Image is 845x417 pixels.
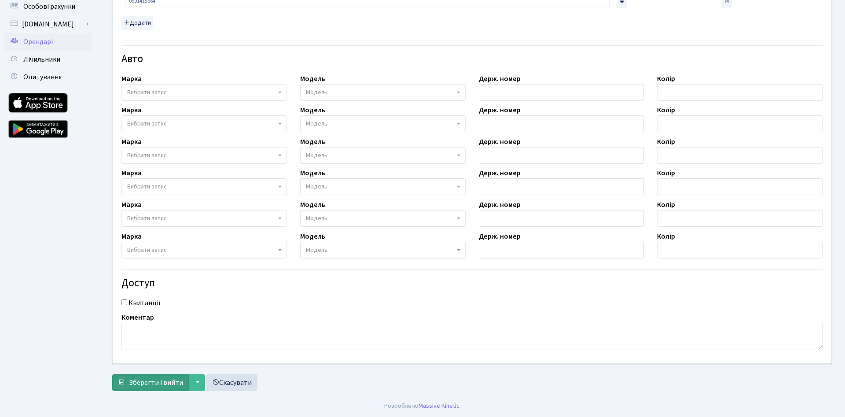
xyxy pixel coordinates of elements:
span: Модель [306,246,327,255]
button: Зберегти і вийти [112,374,189,391]
span: Вибрати запис [127,119,167,128]
label: Держ. номер [479,199,521,210]
label: Колір [657,168,675,178]
span: Вибрати запис [127,182,167,191]
label: Модель [300,168,325,178]
label: Квитанції [129,298,161,308]
label: Марка [121,105,142,115]
a: Massive Kinetic [419,401,459,410]
label: Колір [657,74,675,84]
label: Держ. номер [479,231,521,242]
span: Модель [306,88,327,97]
span: Модель [306,214,327,223]
label: Держ. номер [479,168,521,178]
span: Вибрати запис [127,151,167,160]
label: Марка [121,199,142,210]
span: Орендарі [23,37,53,47]
label: Марка [121,168,142,178]
label: Колір [657,137,675,147]
label: Колір [657,231,675,242]
span: Особові рахунки [23,2,75,11]
a: Скасувати [206,374,257,391]
span: Вибрати запис [127,88,167,97]
span: Вибрати запис [127,214,167,223]
label: Марка [121,231,142,242]
a: Орендарі [4,33,92,51]
a: Лічильники [4,51,92,68]
label: Марка [121,137,142,147]
span: Вибрати запис [127,246,167,255]
label: Модель [300,105,325,115]
span: Зберегти і вийти [129,378,183,387]
div: Розроблено . [384,401,461,411]
a: [DOMAIN_NAME] [4,15,92,33]
h4: Доступ [121,277,823,290]
label: Марка [121,74,142,84]
label: Коментар [121,312,154,323]
span: Модель [306,182,327,191]
label: Модель [300,137,325,147]
label: Держ. номер [479,105,521,115]
button: Додати [121,16,153,30]
label: Держ. номер [479,74,521,84]
span: Опитування [23,72,62,82]
label: Колір [657,105,675,115]
label: Модель [300,231,325,242]
label: Держ. номер [479,137,521,147]
a: Опитування [4,68,92,86]
label: Модель [300,199,325,210]
span: Модель [306,151,327,160]
label: Модель [300,74,325,84]
span: Лічильники [23,55,60,64]
span: Модель [306,119,327,128]
h4: Авто [121,53,823,66]
label: Колір [657,199,675,210]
